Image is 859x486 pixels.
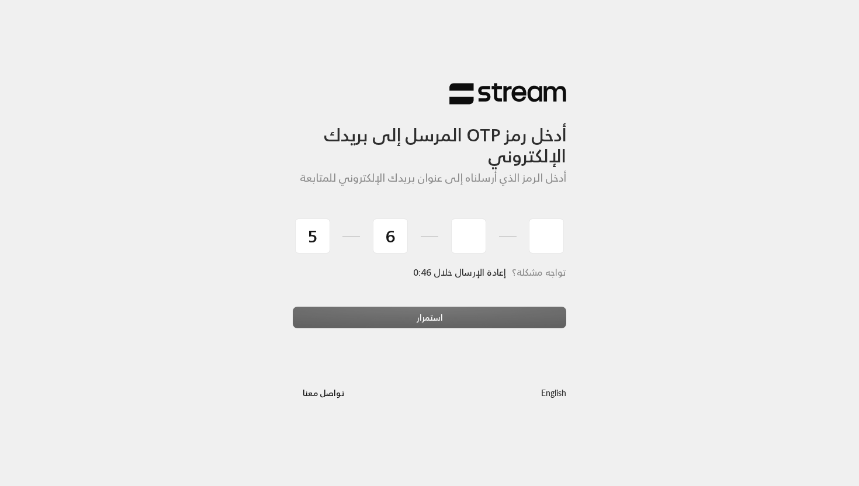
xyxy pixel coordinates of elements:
a: English [541,381,566,403]
button: تواصل معنا [293,381,354,403]
img: Stream Logo [449,82,566,105]
h5: أدخل الرمز الذي أرسلناه إلى عنوان بريدك الإلكتروني للمتابعة [293,172,566,185]
span: إعادة الإرسال خلال 0:46 [414,264,506,280]
h3: أدخل رمز OTP المرسل إلى بريدك الإلكتروني [293,105,566,166]
span: تواجه مشكلة؟ [512,264,566,280]
a: تواصل معنا [293,386,354,400]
